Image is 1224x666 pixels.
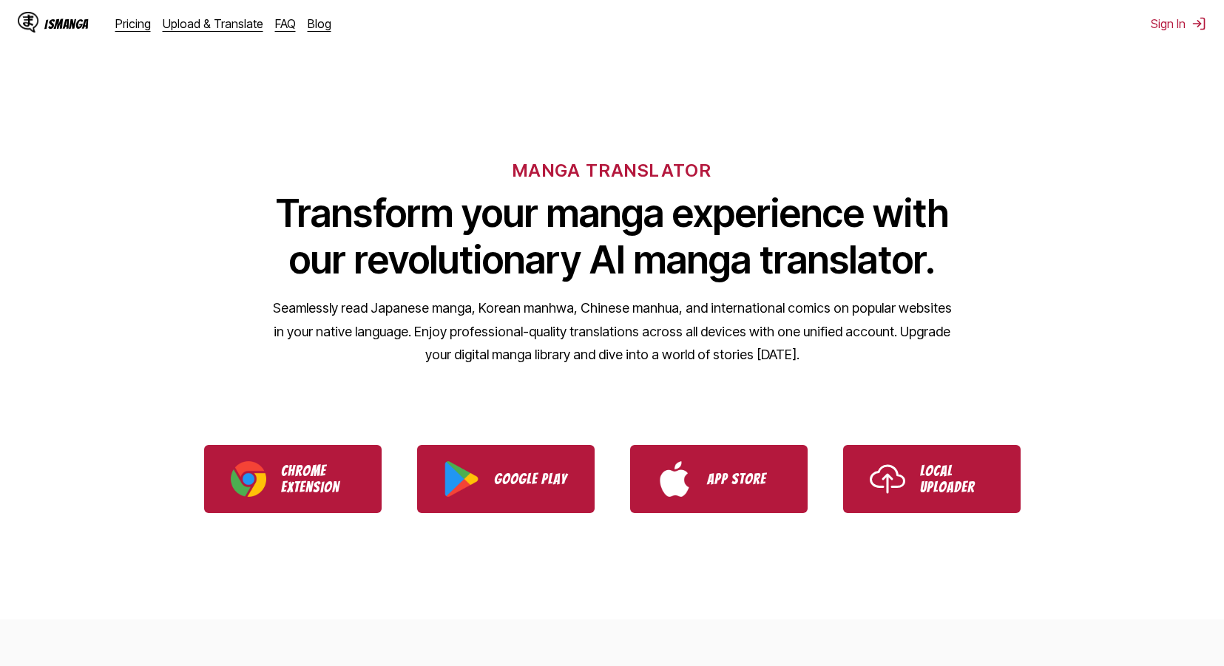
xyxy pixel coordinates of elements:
[1191,16,1206,31] img: Sign out
[163,16,263,31] a: Upload & Translate
[231,461,266,497] img: Chrome logo
[272,190,953,283] h1: Transform your manga experience with our revolutionary AI manga translator.
[44,17,89,31] div: IsManga
[281,463,355,495] p: Chrome Extension
[630,445,808,513] a: Download IsManga from App Store
[275,16,296,31] a: FAQ
[657,461,692,497] img: App Store logo
[308,16,331,31] a: Blog
[18,12,38,33] img: IsManga Logo
[115,16,151,31] a: Pricing
[1151,16,1206,31] button: Sign In
[272,296,953,367] p: Seamlessly read Japanese manga, Korean manhwa, Chinese manhua, and international comics on popula...
[494,471,568,487] p: Google Play
[843,445,1021,513] a: Use IsManga Local Uploader
[707,471,781,487] p: App Store
[870,461,905,497] img: Upload icon
[204,445,382,513] a: Download IsManga Chrome Extension
[417,445,595,513] a: Download IsManga from Google Play
[444,461,479,497] img: Google Play logo
[513,160,711,181] h6: MANGA TRANSLATOR
[920,463,994,495] p: Local Uploader
[18,12,115,35] a: IsManga LogoIsManga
